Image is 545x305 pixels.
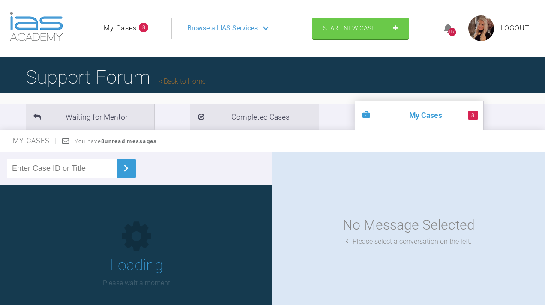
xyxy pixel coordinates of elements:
[10,12,63,41] img: logo-light.3e3ef733.png
[75,138,157,144] span: You have
[110,253,163,278] h1: Loading
[355,101,483,130] li: My Cases
[468,111,478,120] span: 8
[26,104,154,130] li: Waiting for Mentor
[159,77,206,85] a: Back to Home
[103,278,170,289] p: Please wait a moment
[323,24,375,32] span: Start New Case
[13,137,57,145] span: My Cases
[139,23,148,32] span: 8
[101,138,157,144] strong: 8 unread messages
[104,23,137,34] a: My Cases
[187,23,258,34] span: Browse all IAS Services
[312,18,409,39] a: Start New Case
[346,236,472,247] div: Please select a conversation on the left.
[26,62,206,92] h1: Support Forum
[468,15,494,41] img: profile.png
[190,104,319,130] li: Completed Cases
[119,161,133,175] img: chevronRight.28bd32b0.svg
[7,159,117,178] input: Enter Case ID or Title
[501,23,530,34] a: Logout
[448,28,456,36] div: 1174
[343,214,475,236] div: No Message Selected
